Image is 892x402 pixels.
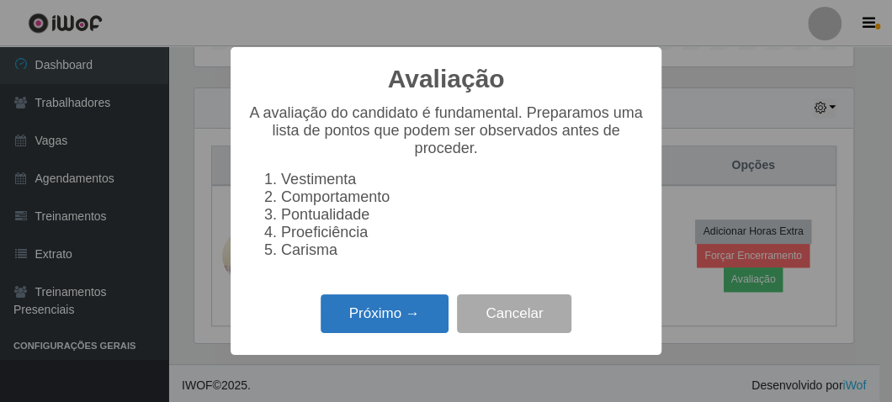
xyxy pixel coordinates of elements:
button: Cancelar [457,294,571,334]
li: Comportamento [281,188,645,206]
li: Carisma [281,241,645,259]
li: Proeficiência [281,224,645,241]
li: Vestimenta [281,171,645,188]
h2: Avaliação [388,64,505,94]
button: Próximo → [321,294,449,334]
li: Pontualidade [281,206,645,224]
p: A avaliação do candidato é fundamental. Preparamos uma lista de pontos que podem ser observados a... [247,104,645,157]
